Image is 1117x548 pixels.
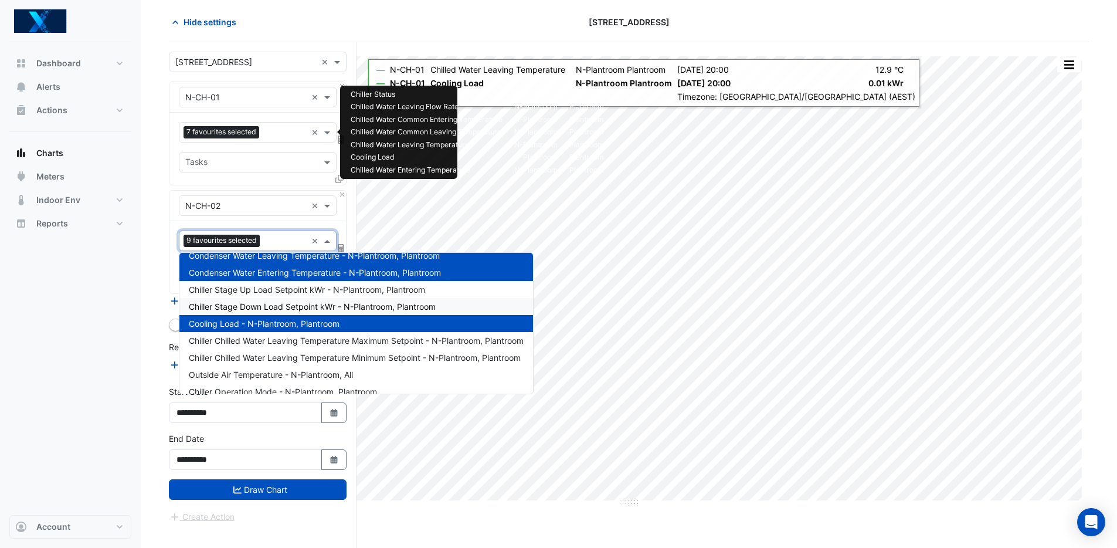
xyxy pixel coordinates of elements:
div: Options List [179,253,533,394]
span: Clone Favourites and Tasks from this Equipment to other Equipment [335,174,344,184]
span: Reports [36,218,68,229]
button: Dashboard [9,52,131,75]
button: Meters [9,165,131,188]
td: Plantroom [563,164,610,177]
button: Close [338,82,346,90]
label: End Date [169,432,204,445]
span: Condenser Water Leaving Temperature - N-Plantroom, Plantroom [189,251,440,261]
span: Outside Air Temperature - N-Plantroom, All [189,370,353,380]
button: Alerts [9,75,131,99]
button: Indoor Env [9,188,131,212]
button: Close [338,191,346,198]
img: Company Logo [14,9,67,33]
fa-icon: Select Date [329,408,339,418]
app-icon: Meters [15,171,27,182]
button: Draw Chart [169,479,347,500]
span: 7 favourites selected [184,126,259,138]
span: Chiller Chilled Water Leaving Temperature Minimum Setpoint - N-Plantroom, Plantroom [189,353,521,363]
span: Chiller Operation Mode - N-Plantroom, Plantroom [189,387,377,397]
span: Chiller Stage Down Load Setpoint kWr - N-Plantroom, Plantroom [189,302,436,312]
button: Charts [9,141,131,165]
button: Actions [9,99,131,122]
span: Clear [311,126,321,138]
td: Plantroom [563,101,610,114]
td: N-Plantroom [508,126,563,139]
span: Chiller Stage Up Load Setpoint kWr - N-Plantroom, Plantroom [189,285,425,295]
app-icon: Charts [15,147,27,159]
app-icon: Reports [15,218,27,229]
label: Start Date [169,385,208,398]
td: N-Plantroom [508,113,563,126]
button: Hide settings [169,12,244,32]
span: Hide settings [184,16,236,28]
td: N-Plantroom [508,138,563,151]
span: Clear [311,91,321,103]
span: Alerts [36,81,60,93]
td: N-Plantroom [508,151,563,164]
div: Open Intercom Messenger [1077,508,1105,536]
span: Cooling Load - N-Plantroom, Plantroom [189,319,339,329]
span: Account [36,521,70,533]
button: Reports [9,212,131,235]
fa-icon: Select Date [329,455,339,465]
span: Actions [36,104,67,116]
span: Clear [311,235,321,247]
span: Chiller Chilled Water Leaving Temperature Maximum Setpoint - N-Plantroom, Plantroom [189,336,524,346]
div: Tasks [184,155,208,171]
span: Indoor Env [36,194,80,206]
span: Condenser Water Entering Temperature - N-Plantroom, Plantroom [189,268,441,278]
td: Chilled Water Leaving Temperature [345,138,508,151]
td: Cooling Load [345,151,508,164]
app-icon: Actions [15,104,27,116]
span: 9 favourites selected [184,235,260,246]
td: N-Plantroom [508,101,563,114]
td: Plantroom [563,151,610,164]
button: More Options [1057,57,1081,72]
td: Plantroom [563,126,610,139]
span: Meters [36,171,64,182]
label: Reference Lines [169,341,230,353]
td: Chilled Water Leaving Flow Rate [345,101,508,114]
button: Account [9,515,131,539]
td: Chilled Water Common Entering Temperature [345,113,508,126]
span: Charts [36,147,63,159]
td: N-Plantroom [508,164,563,177]
button: Add Reference Line [169,358,256,371]
app-icon: Indoor Env [15,194,27,206]
td: Chilled Water Entering Temperature [345,164,508,177]
button: Add Equipment [169,295,240,308]
span: Choose Function [336,243,347,253]
td: Chilled Water Common Leaving Temperature [345,126,508,139]
td: Plantroom [563,88,610,101]
td: Chiller Status [345,88,508,101]
td: Plantroom [563,113,610,126]
app-icon: Dashboard [15,57,27,69]
app-escalated-ticket-create-button: Please draw the charts first [169,510,235,520]
span: Clear [321,56,331,68]
td: Plantroom [563,138,610,151]
span: Clear [311,199,321,212]
span: Choose Function [336,134,347,144]
span: Dashboard [36,57,81,69]
td: N-Plantroom [508,88,563,101]
span: [STREET_ADDRESS] [589,16,670,28]
app-icon: Alerts [15,81,27,93]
